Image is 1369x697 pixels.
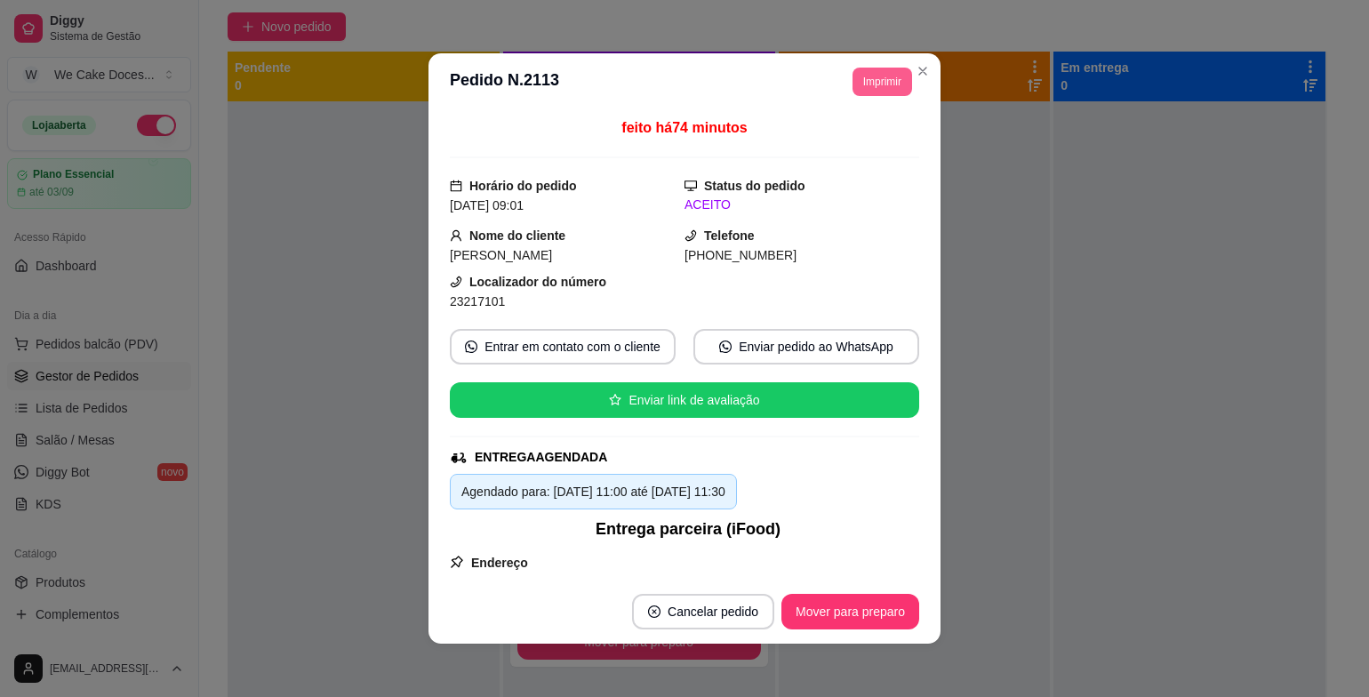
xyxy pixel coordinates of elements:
[684,248,797,262] span: [PHONE_NUMBER]
[461,482,725,501] div: Agendado para: [DATE] 11:00 até [DATE] 11:30
[450,248,552,262] span: [PERSON_NAME]
[704,228,755,243] strong: Telefone
[450,229,462,242] span: user
[469,179,577,193] strong: Horário do pedido
[471,556,528,570] strong: Endereço
[450,68,559,96] h3: Pedido N. 2113
[609,394,621,406] span: star
[469,275,606,289] strong: Localizador do número
[909,57,937,85] button: Close
[704,179,805,193] strong: Status do pedido
[465,340,477,353] span: whats-app
[719,340,732,353] span: whats-app
[450,555,464,569] span: pushpin
[450,329,676,365] button: whats-appEntrar em contato com o cliente
[648,605,660,618] span: close-circle
[469,228,565,243] strong: Nome do cliente
[457,517,919,541] div: Entrega parceira (iFood)
[450,180,462,192] span: calendar
[693,329,919,365] button: whats-appEnviar pedido ao WhatsApp
[475,448,607,467] div: ENTREGA AGENDADA
[632,594,774,629] button: close-circleCancelar pedido
[450,276,462,288] span: phone
[450,294,505,308] span: 23217101
[781,594,919,629] button: Mover para preparo
[684,196,919,214] div: ACEITO
[684,229,697,242] span: phone
[853,68,912,96] button: Imprimir
[450,198,524,212] span: [DATE] 09:01
[684,180,697,192] span: desktop
[450,382,919,418] button: starEnviar link de avaliação
[621,120,747,135] span: feito há 74 minutos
